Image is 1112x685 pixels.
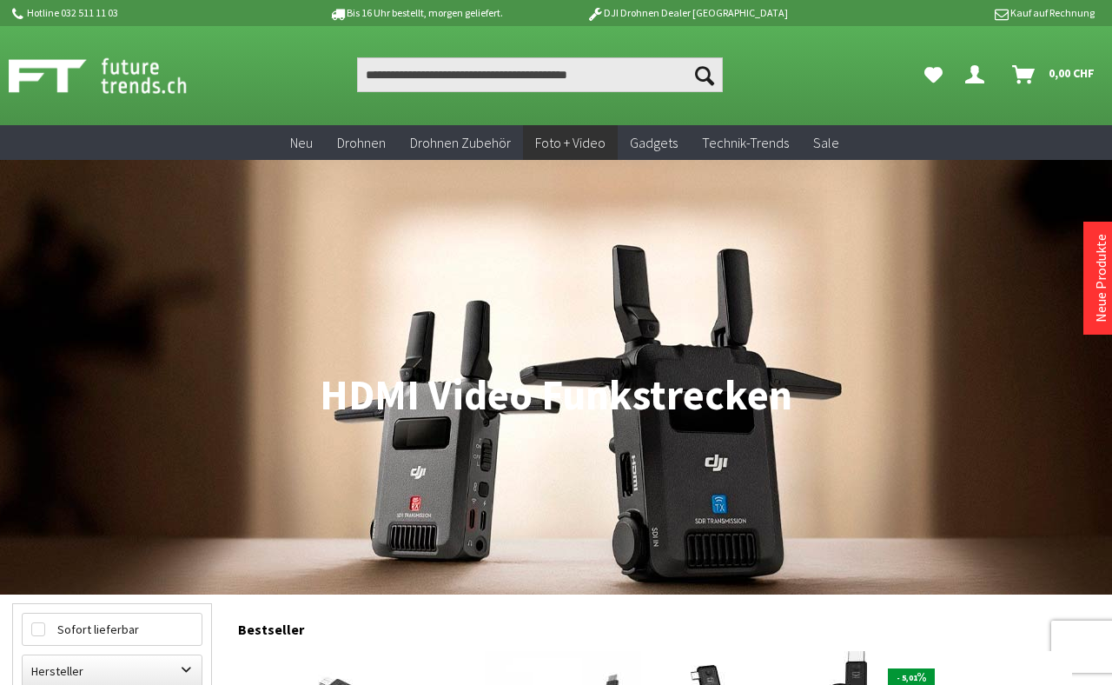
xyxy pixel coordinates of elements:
div: Bestseller [238,603,1100,647]
span: Sale [813,134,839,151]
label: Sofort lieferbar [23,614,202,645]
span: Gadgets [630,134,678,151]
p: Kauf auf Rechnung [823,3,1094,23]
a: Gadgets [618,125,690,161]
a: Meine Favoriten [916,57,951,92]
span: 0,00 CHF [1049,59,1095,87]
a: Dein Konto [958,57,998,92]
span: Neu [290,134,313,151]
span: Foto + Video [535,134,606,151]
button: Suchen [686,57,723,92]
a: Warenkorb [1005,57,1103,92]
a: Drohnen [325,125,398,161]
a: Neu [278,125,325,161]
span: Drohnen [337,134,386,151]
p: Hotline 032 511 11 03 [9,3,280,23]
h1: HDMI Video Funkstrecken [12,374,1100,417]
img: Shop Futuretrends - zur Startseite wechseln [9,54,225,97]
p: DJI Drohnen Dealer [GEOGRAPHIC_DATA] [552,3,823,23]
a: Drohnen Zubehör [398,125,523,161]
p: Bis 16 Uhr bestellt, morgen geliefert. [280,3,551,23]
input: Produkt, Marke, Kategorie, EAN, Artikelnummer… [357,57,723,92]
a: Foto + Video [523,125,618,161]
a: Technik-Trends [690,125,801,161]
a: Neue Produkte [1092,234,1109,323]
a: Sale [801,125,851,161]
span: Technik-Trends [702,134,789,151]
span: Drohnen Zubehör [410,134,511,151]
